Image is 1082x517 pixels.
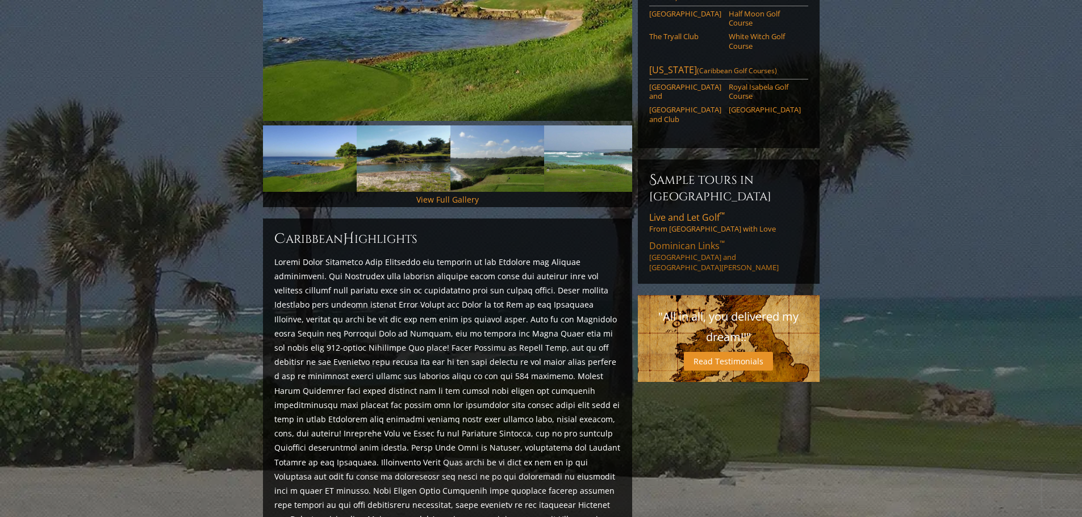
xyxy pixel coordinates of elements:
a: [GEOGRAPHIC_DATA] and Club [649,105,721,124]
a: View Full Gallery [416,194,479,205]
span: Dominican Links [649,239,725,252]
a: Live and Let Golf™From [GEOGRAPHIC_DATA] with Love [649,211,808,234]
sup: ™ [720,210,725,220]
sup: ™ [720,238,725,248]
h2: Caribbean ighlights [274,230,621,248]
h6: Sample Tours in [GEOGRAPHIC_DATA] [649,171,808,204]
span: (Caribbean Golf Courses) [697,66,777,75]
a: Dominican Links™[GEOGRAPHIC_DATA] and [GEOGRAPHIC_DATA][PERSON_NAME] [649,239,808,272]
a: [US_STATE](Caribbean Golf Courses) [649,64,808,79]
a: The Tryall Club [649,32,721,41]
a: Read Testimonials [684,352,773,371]
a: [GEOGRAPHIC_DATA] and [649,82,721,101]
span: Live and Let Golf [649,211,725,224]
span: H [343,230,354,248]
a: [GEOGRAPHIC_DATA] [729,105,801,114]
a: Half Moon Golf Course [729,9,801,28]
a: Royal Isabela Golf Course [729,82,801,101]
p: "All in all, you delivered my dream!!" [649,306,808,347]
a: [GEOGRAPHIC_DATA] [649,9,721,18]
a: White Witch Golf Course [729,32,801,51]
